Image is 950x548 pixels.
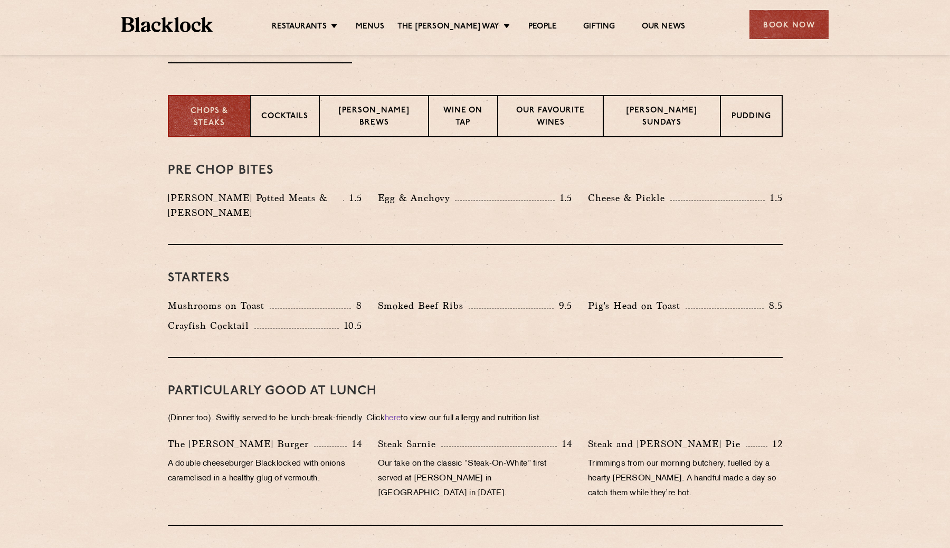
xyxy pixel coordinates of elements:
[272,22,327,33] a: Restaurants
[168,164,783,177] h3: Pre Chop Bites
[168,384,783,398] h3: PARTICULARLY GOOD AT LUNCH
[588,457,782,501] p: Trimmings from our morning butchery, fuelled by a hearty [PERSON_NAME]. A handful made a day so c...
[588,298,686,313] p: Pig's Head on Toast
[344,191,362,205] p: 1.5
[509,105,592,130] p: Our favourite wines
[168,271,783,285] h3: Starters
[583,22,615,33] a: Gifting
[378,437,441,451] p: Steak Sarnie
[330,105,417,130] p: [PERSON_NAME] Brews
[397,22,499,33] a: The [PERSON_NAME] Way
[614,105,709,130] p: [PERSON_NAME] Sundays
[121,17,213,32] img: BL_Textured_Logo-footer-cropped.svg
[642,22,686,33] a: Our News
[351,299,362,313] p: 8
[339,319,362,333] p: 10.5
[378,298,469,313] p: Smoked Beef Ribs
[765,191,783,205] p: 1.5
[261,111,308,124] p: Cocktails
[378,191,455,205] p: Egg & Anchovy
[168,191,344,220] p: [PERSON_NAME] Potted Meats & [PERSON_NAME]
[554,299,573,313] p: 9.5
[168,318,254,333] p: Crayfish Cocktail
[378,457,572,501] p: Our take on the classic “Steak-On-White” first served at [PERSON_NAME] in [GEOGRAPHIC_DATA] in [D...
[731,111,771,124] p: Pudding
[588,191,670,205] p: Cheese & Pickle
[749,10,829,39] div: Book Now
[179,106,240,129] p: Chops & Steaks
[588,437,746,451] p: Steak and [PERSON_NAME] Pie
[385,414,401,422] a: here
[440,105,487,130] p: Wine on Tap
[528,22,557,33] a: People
[764,299,783,313] p: 8.5
[168,457,362,486] p: A double cheeseburger Blacklocked with onions caramelised in a healthy glug of vermouth.
[356,22,384,33] a: Menus
[347,437,362,451] p: 14
[555,191,573,205] p: 1.5
[168,437,314,451] p: The [PERSON_NAME] Burger
[557,437,572,451] p: 14
[767,437,783,451] p: 12
[168,298,270,313] p: Mushrooms on Toast
[168,411,783,426] p: (Dinner too). Swiftly served to be lunch-break-friendly. Click to view our full allergy and nutri...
